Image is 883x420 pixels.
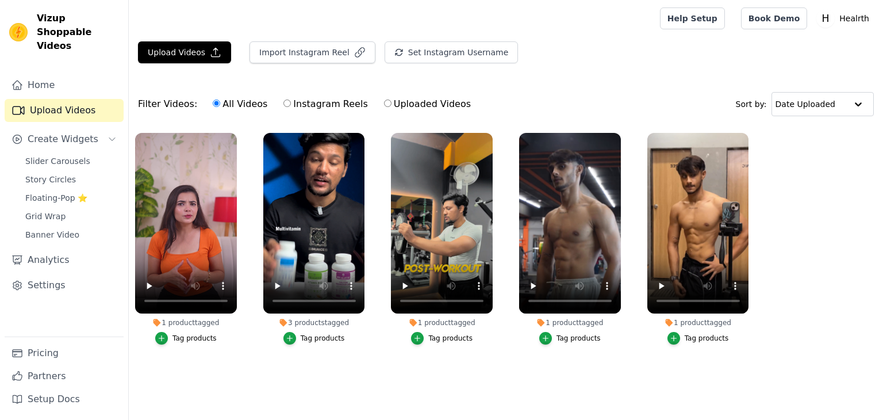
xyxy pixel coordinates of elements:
text: H [822,13,830,24]
button: Tag products [155,332,217,345]
img: Vizup [9,23,28,41]
span: Grid Wrap [25,211,66,222]
a: Upload Videos [5,99,124,122]
button: Import Instagram Reel [249,41,375,63]
a: Story Circles [18,171,124,188]
span: Create Widgets [28,132,98,146]
button: Set Instagram Username [385,41,518,63]
span: Vizup Shoppable Videos [37,12,119,53]
div: 3 products tagged [263,318,365,327]
input: All Videos [213,100,220,107]
span: Banner Video [25,229,79,240]
button: Create Widgets [5,128,124,151]
a: Home [5,74,124,97]
div: Filter Videos: [138,91,477,117]
input: Instagram Reels [283,100,291,107]
a: Book Demo [741,7,807,29]
div: Sort by: [736,92,874,116]
span: Slider Carousels [25,155,90,167]
label: All Videos [212,97,268,112]
div: Tag products [428,334,473,343]
a: Setup Docs [5,388,124,411]
span: Story Circles [25,174,76,185]
a: Settings [5,274,124,297]
a: Banner Video [18,227,124,243]
div: Tag products [172,334,217,343]
a: Slider Carousels [18,153,124,169]
div: 1 product tagged [647,318,749,327]
a: Floating-Pop ⭐ [18,190,124,206]
div: 1 product tagged [519,318,621,327]
a: Pricing [5,342,124,365]
button: Upload Videos [138,41,231,63]
button: Tag products [283,332,345,345]
a: Analytics [5,249,124,272]
div: Tag products [685,334,729,343]
label: Instagram Reels [283,97,368,112]
a: Help Setup [660,7,725,29]
div: 1 product tagged [135,318,237,327]
label: Uploaded Videos [383,97,471,112]
button: Tag products [411,332,473,345]
div: Tag products [556,334,601,343]
span: Floating-Pop ⭐ [25,192,87,204]
input: Uploaded Videos [384,100,391,107]
button: Tag products [539,332,601,345]
p: Healrth [835,8,874,29]
a: Grid Wrap [18,208,124,224]
a: Partners [5,365,124,388]
button: Tag products [667,332,729,345]
button: H Healrth [816,8,874,29]
div: 1 product tagged [391,318,493,327]
div: Tag products [301,334,345,343]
